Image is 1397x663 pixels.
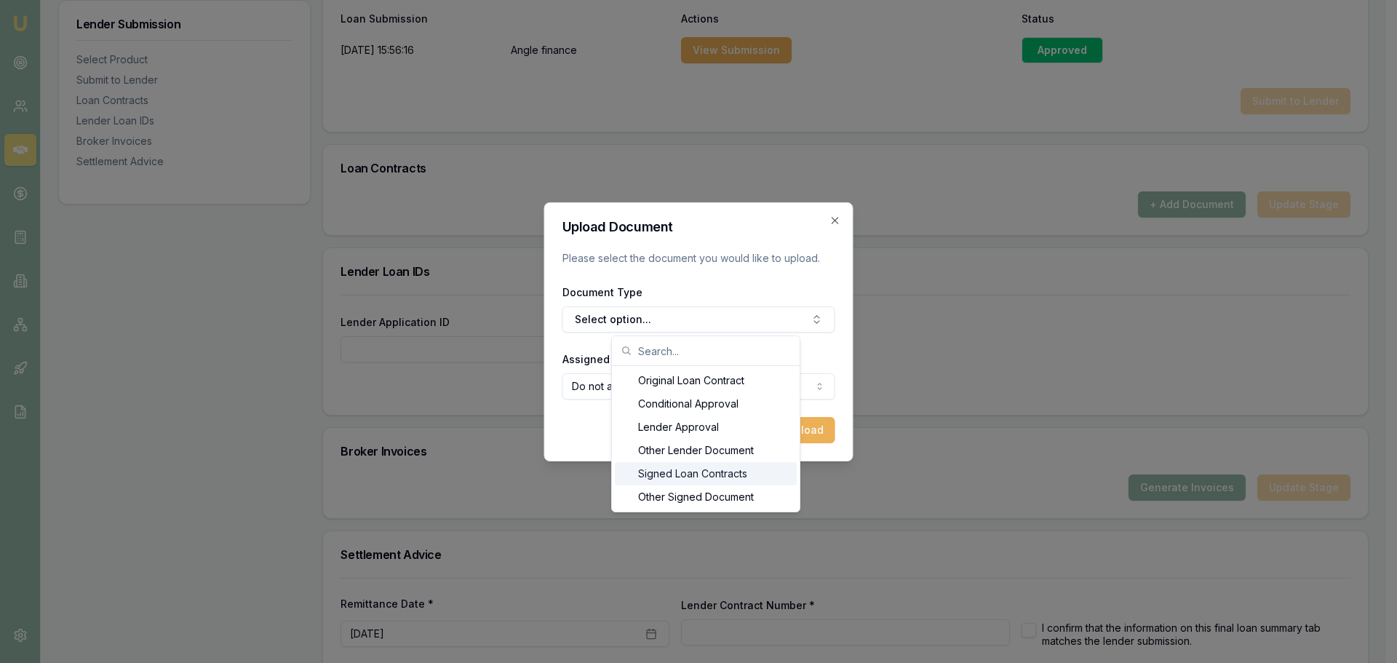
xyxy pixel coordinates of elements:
div: Search... [612,366,800,512]
div: Conditional Approval [615,392,797,416]
div: Other Lender Document [615,439,797,462]
button: Select option... [562,306,835,333]
div: Signed Loan Contracts [615,462,797,485]
p: Please select the document you would like to upload. [562,251,835,266]
h2: Upload Document [562,221,835,234]
input: Search... [638,336,791,365]
div: Other Signed Document [615,485,797,509]
label: Assigned Client [562,353,642,365]
div: Original Loan Contract [615,369,797,392]
div: Lender Approval [615,416,797,439]
label: Document Type [562,286,642,298]
button: Upload [776,417,835,443]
